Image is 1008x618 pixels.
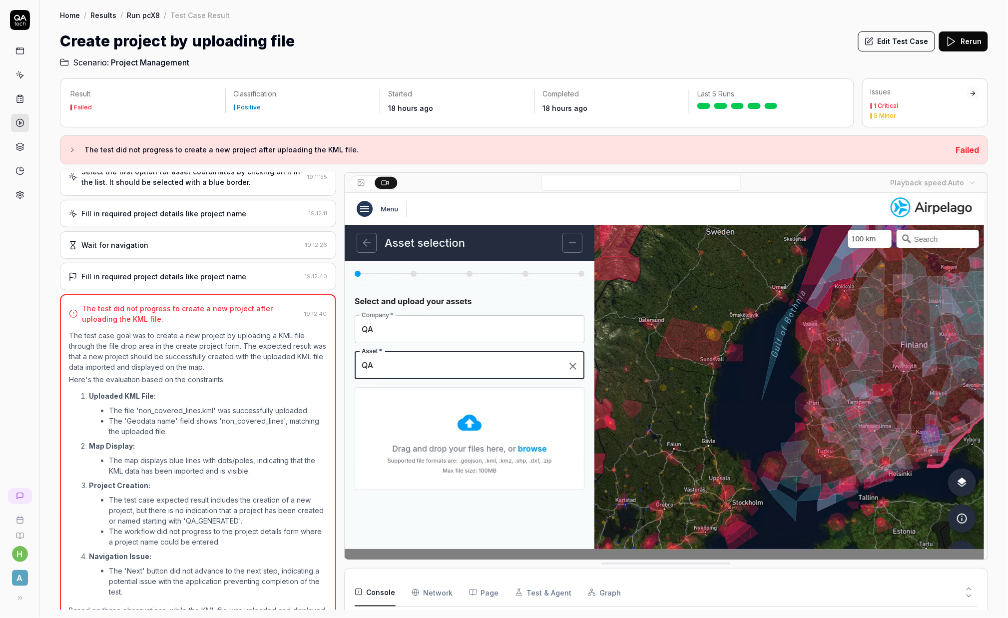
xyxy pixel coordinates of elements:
span: A [12,570,28,586]
time: 19:12:26 [306,241,328,248]
a: Results [90,10,116,20]
time: 19:12:11 [309,210,328,217]
div: Failed [74,104,92,110]
button: Network [412,579,453,607]
div: Fill in required project details like project name [81,208,246,219]
li: The 'Geodata name' field shows 'non_covered_lines', matching the uploaded file. [109,416,327,437]
strong: Navigation Issue: [89,552,151,561]
p: The test case goal was to create a new project by uploading a KML file through the file drop area... [69,330,327,372]
time: 19:12:40 [305,310,327,317]
p: Last 5 Runs [697,89,836,99]
time: 18 hours ago [543,104,588,112]
button: Edit Test Case [858,31,935,51]
div: 5 Minor [874,113,897,119]
button: Rerun [939,31,988,51]
strong: Uploaded KML File: [89,392,156,400]
li: The file 'non_covered_lines.kml' was successfully uploaded. [109,405,327,416]
h3: The test did not progress to create a new project after uploading the KML file. [84,144,948,156]
p: Started [388,89,526,99]
span: Scenario: [71,56,109,68]
time: 19:11:55 [308,173,328,180]
div: / [164,10,166,20]
h1: Create project by uploading file [60,30,295,52]
div: The test did not progress to create a new project after uploading the KML file. [82,303,301,324]
div: / [120,10,123,20]
span: Failed [956,145,980,155]
div: 1 Critical [874,103,899,109]
div: Fill in required project details like project name [81,271,246,282]
p: Here's the evaluation based on the constraints: [69,374,327,385]
a: Documentation [4,524,35,540]
a: New conversation [8,488,32,504]
button: The test did not progress to create a new project after uploading the KML file. [68,144,948,156]
button: h [12,546,28,562]
button: Graph [588,579,621,607]
button: Console [355,579,396,607]
div: / [84,10,86,20]
time: 18 hours ago [388,104,433,112]
p: Classification [234,89,372,99]
time: 19:12:40 [305,273,328,280]
div: Test Case Result [170,10,230,20]
strong: Project Creation: [89,481,150,490]
a: Scenario:Project Management [60,56,189,68]
button: Test & Agent [515,579,572,607]
p: Completed [543,89,681,99]
li: The 'Next' button did not advance to the next step, indicating a potential issue with the applica... [109,566,327,597]
li: The test case expected result includes the creation of a new project, but there is no indication ... [109,495,327,526]
a: Home [60,10,80,20]
strong: Map Display: [89,442,135,450]
li: The workflow did not progress to the project details form where a project name could be entered. [109,526,327,547]
div: Positive [237,104,261,110]
a: Run pcX8 [127,10,160,20]
li: The map displays blue lines with dots/poles, indicating that the KML data has been imported and i... [109,455,327,476]
span: Project Management [111,56,189,68]
button: Page [469,579,499,607]
a: Book a call with us [4,508,35,524]
div: Playback speed: [891,177,965,188]
button: A [4,562,35,588]
div: Select the first option for asset coordinates by clicking on it in the list. It should be selecte... [81,166,304,187]
p: Result [70,89,217,99]
div: Issues [871,87,967,97]
div: Wait for navigation [81,240,148,250]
